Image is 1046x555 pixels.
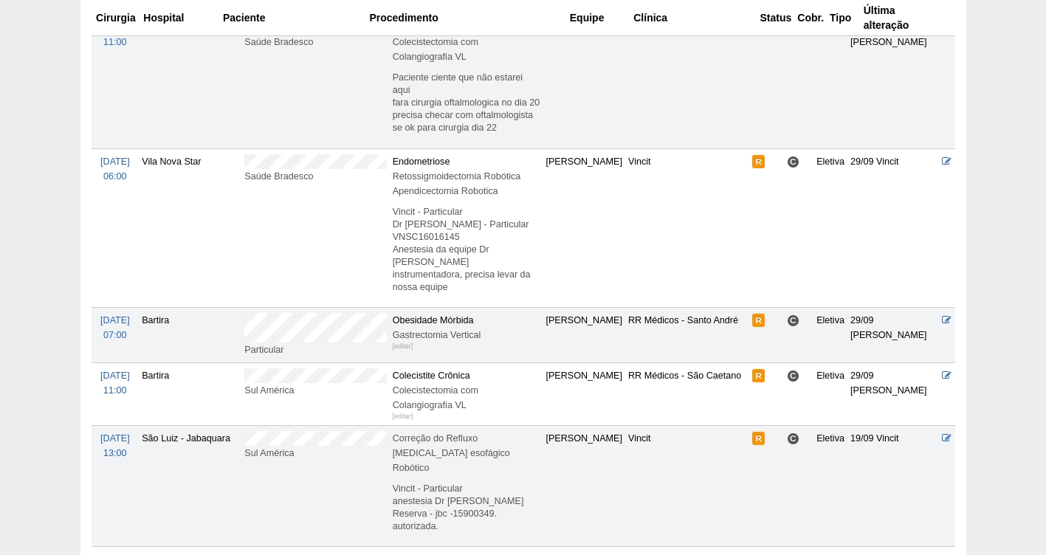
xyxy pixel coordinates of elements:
[847,362,939,425] td: 29/09 [PERSON_NAME]
[813,148,847,307] td: Eletiva
[390,148,543,307] td: Endometriose
[100,156,130,182] a: [DATE] 06:00
[847,425,939,546] td: 19/09 Vincit
[813,15,847,148] td: Eletiva
[942,315,952,325] a: Editar
[752,155,765,168] span: Reservada
[100,433,130,458] a: [DATE] 13:00
[813,307,847,362] td: Eletiva
[100,433,130,444] span: [DATE]
[543,148,625,307] td: [PERSON_NAME]
[813,362,847,425] td: Eletiva
[625,15,750,148] td: [GEOGRAPHIC_DATA]
[103,385,127,396] span: 11:00
[787,370,799,382] span: Consultório
[244,342,386,357] div: Particular
[100,315,130,325] span: [DATE]
[393,409,413,424] div: [editar]
[752,369,765,382] span: Reservada
[100,370,130,381] span: [DATE]
[393,169,540,184] div: Retossigmoidectomia Robótica
[543,425,625,546] td: [PERSON_NAME]
[847,15,939,148] td: 30/09 [PERSON_NAME]
[139,307,241,362] td: Bartira
[244,446,386,461] div: Sul América
[543,15,625,148] td: [PERSON_NAME]
[787,314,799,327] span: Consultório
[139,148,241,307] td: Vila Nova Star
[625,307,750,362] td: RR Médicos - Santo André
[393,339,413,354] div: [editar]
[393,431,540,475] div: Correção do Refluxo [MEDICAL_DATA] esofágico Robótico
[543,307,625,362] td: [PERSON_NAME]
[752,432,765,445] span: Reservada
[390,15,543,148] td: Colecistite Crônica
[244,169,386,184] div: Saúde Bradesco
[393,483,540,533] p: Vincit - Particular anestesia Dr [PERSON_NAME] Reserva - jbc -15900349. autorizada.
[942,433,952,444] a: Editar
[390,362,543,425] td: Colecistite Crônica
[393,206,540,294] p: Vincit - Particular Dr [PERSON_NAME] - Particular VNSC16016145 Anestesia da equipe Dr [PERSON_NAM...
[625,148,750,307] td: Vincit
[100,315,130,340] a: [DATE] 07:00
[103,330,127,340] span: 07:00
[787,156,799,168] span: Consultório
[942,370,952,381] a: Editar
[813,425,847,546] td: Eletiva
[393,35,540,64] div: Colecistectomia com Colangiografia VL
[139,15,241,148] td: [GEOGRAPHIC_DATA]
[390,307,543,362] td: Obesidade Mórbida
[103,37,127,47] span: 11:00
[244,383,386,398] div: Sul América
[139,425,241,546] td: São Luiz - Jabaquara
[752,314,765,327] span: Reservada
[787,432,799,445] span: Consultório
[625,425,750,546] td: Vincit
[244,35,386,49] div: Saúde Bradesco
[847,307,939,362] td: 29/09 [PERSON_NAME]
[543,362,625,425] td: [PERSON_NAME]
[103,448,127,458] span: 13:00
[139,362,241,425] td: Bartira
[100,370,130,396] a: [DATE] 11:00
[942,156,952,167] a: Editar
[100,156,130,167] span: [DATE]
[393,328,540,342] div: Gastrectomia Vertical
[393,184,540,199] div: Apendicectomia Robotica
[393,383,540,413] div: Colecistectomia com Colangiografia VL
[625,362,750,425] td: RR Médicos - São Caetano
[847,148,939,307] td: 29/09 Vincit
[103,171,127,182] span: 06:00
[393,72,540,134] p: Paciente ciente que não estarei aqui fara cirurgia oftalmologica no dia 20 precisa checar com oft...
